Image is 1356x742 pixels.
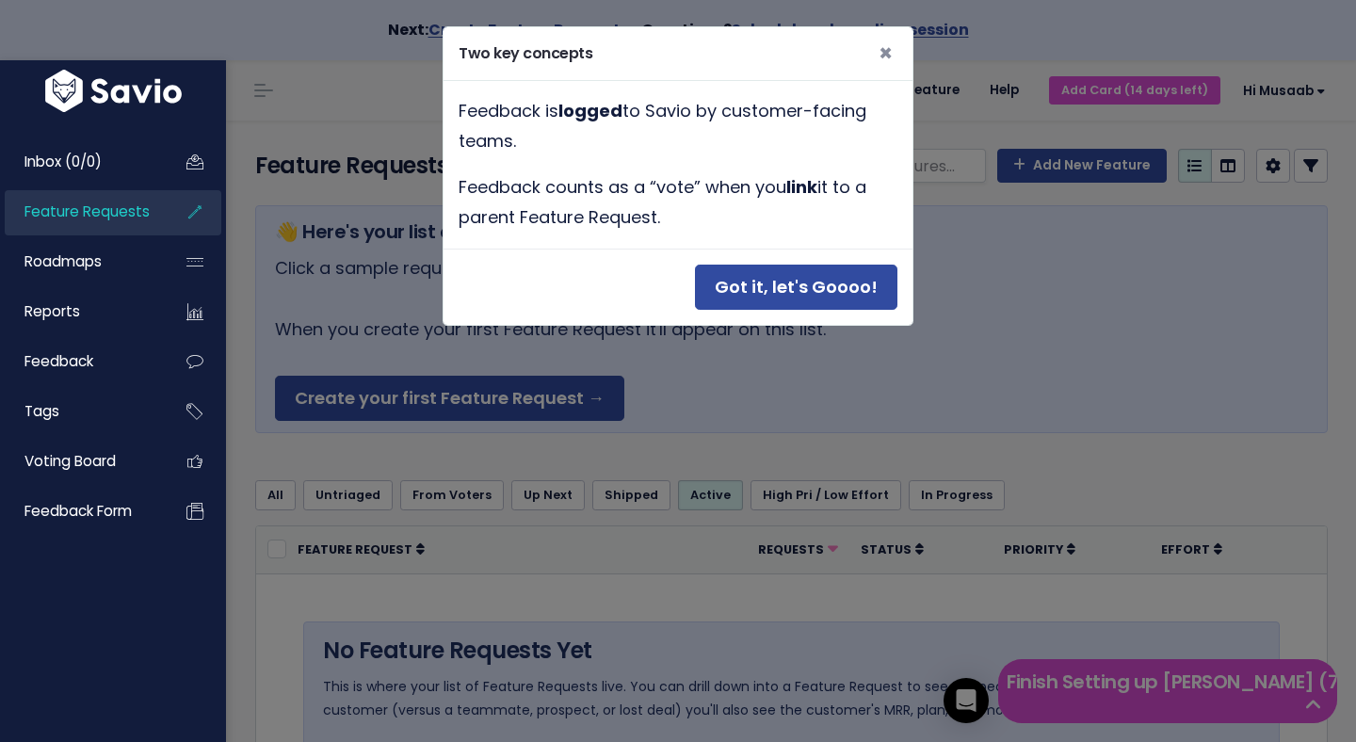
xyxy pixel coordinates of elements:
[786,175,817,199] b: link
[459,172,897,234] p: Feedback counts as a “vote” when you it to a parent Feature Request.
[459,96,897,157] p: Feedback is to Savio by customer-facing teams.
[459,42,592,65] h5: Two key concepts
[5,340,156,383] a: Feedback
[5,290,156,333] a: Reports
[24,501,132,521] span: Feedback form
[5,440,156,483] a: Voting Board
[558,99,622,122] b: logged
[5,390,156,433] a: Tags
[24,152,102,171] span: Inbox (0/0)
[40,70,186,112] img: logo-white.9d6f32f41409.svg
[24,301,80,321] span: Reports
[5,240,156,283] a: Roadmaps
[879,38,893,69] span: ×
[24,251,102,271] span: Roadmaps
[24,351,93,371] span: Feedback
[5,140,156,184] a: Inbox (0/0)
[5,490,156,533] a: Feedback form
[24,401,59,421] span: Tags
[864,27,908,80] button: Close
[24,451,116,471] span: Voting Board
[695,265,897,311] button: Got it, let's Goooo!
[24,202,150,221] span: Feature Requests
[5,190,156,234] a: Feature Requests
